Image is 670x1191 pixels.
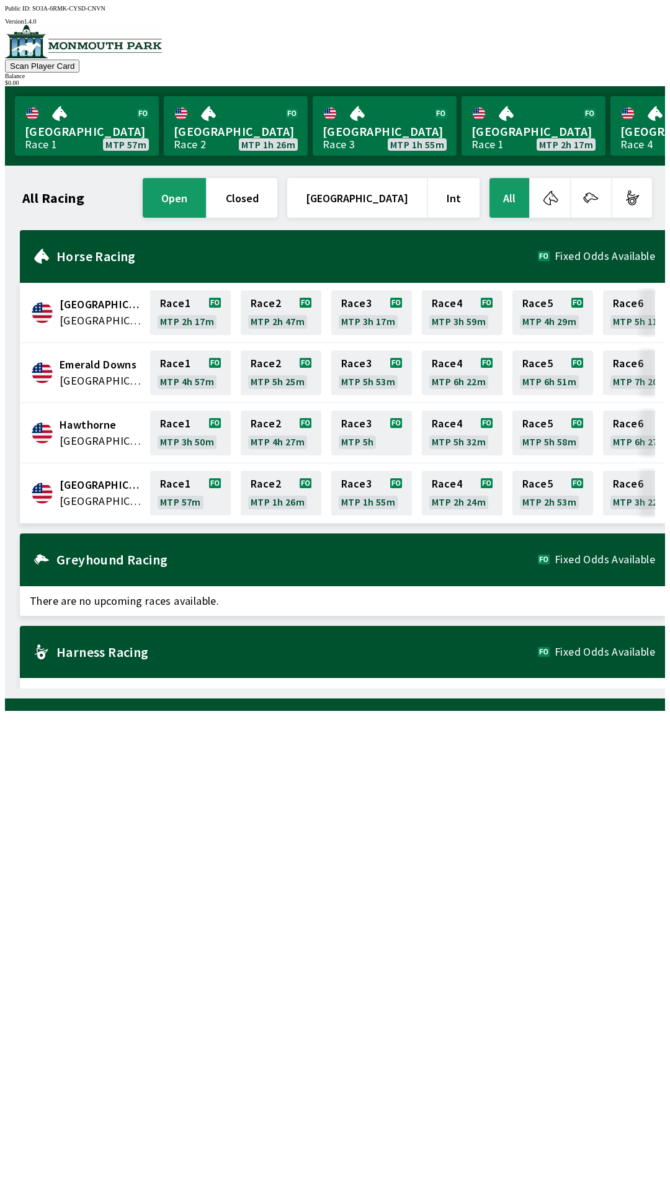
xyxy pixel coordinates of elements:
span: Race 5 [522,419,553,429]
a: Race3MTP 3h 17m [331,290,412,335]
span: United States [60,313,143,329]
a: Race2MTP 5h 25m [241,350,321,395]
a: Race4MTP 5h 32m [422,411,502,455]
span: Race 5 [522,298,553,308]
span: Race 6 [613,479,643,489]
span: MTP 1h 26m [251,497,305,507]
span: MTP 5h 58m [522,437,576,447]
a: Race5MTP 5h 58m [512,411,593,455]
a: Race4MTP 2h 24m [422,471,502,515]
span: MTP 2h 53m [522,497,576,507]
h2: Greyhound Racing [56,555,538,564]
span: MTP 5h [341,437,373,447]
span: MTP 3h 22m [613,497,667,507]
h1: All Racing [22,193,84,203]
button: [GEOGRAPHIC_DATA] [287,178,427,218]
span: There are no upcoming races available. [20,586,665,616]
a: Race3MTP 5h [331,411,412,455]
span: Race 5 [522,479,553,489]
span: Fixed Odds Available [555,251,655,261]
a: Race1MTP 2h 17m [150,290,231,335]
span: Race 6 [613,359,643,368]
span: MTP 5h 53m [341,377,395,386]
span: Monmouth Park [60,477,143,493]
span: SO3A-6RMK-CYSD-CNVN [32,5,105,12]
span: MTP 1h 55m [390,140,444,149]
span: MTP 1h 26m [241,140,295,149]
a: Race5MTP 2h 53m [512,471,593,515]
h2: Harness Racing [56,647,538,657]
span: MTP 5h 32m [432,437,486,447]
a: Race3MTP 1h 55m [331,471,412,515]
span: MTP 57m [105,140,146,149]
span: Race 3 [341,419,372,429]
span: Race 4 [432,419,462,429]
span: MTP 57m [160,497,201,507]
span: MTP 6h 51m [522,377,576,386]
span: MTP 2h 47m [251,316,305,326]
div: Race 4 [620,140,653,149]
span: Race 2 [251,479,281,489]
span: Fixed Odds Available [555,555,655,564]
div: Race 3 [323,140,355,149]
span: There are no upcoming races available. [20,678,665,708]
button: Scan Player Card [5,60,79,73]
a: [GEOGRAPHIC_DATA]Race 2MTP 1h 26m [164,96,308,156]
h2: Horse Racing [56,251,538,261]
div: Race 1 [471,140,504,149]
div: Version 1.4.0 [5,18,665,25]
span: Race 4 [432,359,462,368]
span: MTP 4h 29m [522,316,576,326]
span: MTP 4h 27m [251,437,305,447]
a: Race3MTP 5h 53m [331,350,412,395]
a: Race4MTP 6h 22m [422,350,502,395]
span: Race 6 [613,298,643,308]
span: MTP 2h 17m [160,316,214,326]
span: United States [60,493,143,509]
span: [GEOGRAPHIC_DATA] [323,123,447,140]
span: Race 6 [613,419,643,429]
span: Emerald Downs [60,357,143,373]
span: MTP 6h 27m [613,437,667,447]
span: MTP 2h 24m [432,497,486,507]
div: Race 2 [174,140,206,149]
span: Fixed Odds Available [555,647,655,657]
span: Hawthorne [60,417,143,433]
span: United States [60,373,143,389]
span: Race 2 [251,298,281,308]
div: Race 1 [25,140,57,149]
button: open [143,178,206,218]
div: Balance [5,73,665,79]
span: United States [60,433,143,449]
a: Race1MTP 4h 57m [150,350,231,395]
span: Race 1 [160,419,190,429]
span: MTP 2h 17m [539,140,593,149]
span: [GEOGRAPHIC_DATA] [471,123,596,140]
span: Race 4 [432,298,462,308]
a: [GEOGRAPHIC_DATA]Race 3MTP 1h 55m [313,96,457,156]
a: Race5MTP 6h 51m [512,350,593,395]
span: Race 3 [341,479,372,489]
span: [GEOGRAPHIC_DATA] [25,123,149,140]
span: [GEOGRAPHIC_DATA] [174,123,298,140]
span: MTP 3h 50m [160,437,214,447]
span: Race 3 [341,298,372,308]
a: Race2MTP 2h 47m [241,290,321,335]
span: MTP 1h 55m [341,497,395,507]
span: Race 1 [160,359,190,368]
a: [GEOGRAPHIC_DATA]Race 1MTP 2h 17m [462,96,605,156]
a: Race1MTP 57m [150,471,231,515]
span: Canterbury Park [60,297,143,313]
button: closed [207,178,277,218]
span: MTP 6h 22m [432,377,486,386]
span: Race 1 [160,298,190,308]
span: MTP 3h 59m [432,316,486,326]
button: All [489,178,529,218]
span: MTP 3h 17m [341,316,395,326]
a: Race4MTP 3h 59m [422,290,502,335]
span: Race 5 [522,359,553,368]
a: Race5MTP 4h 29m [512,290,593,335]
a: Race2MTP 1h 26m [241,471,321,515]
span: Race 2 [251,419,281,429]
span: Race 4 [432,479,462,489]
